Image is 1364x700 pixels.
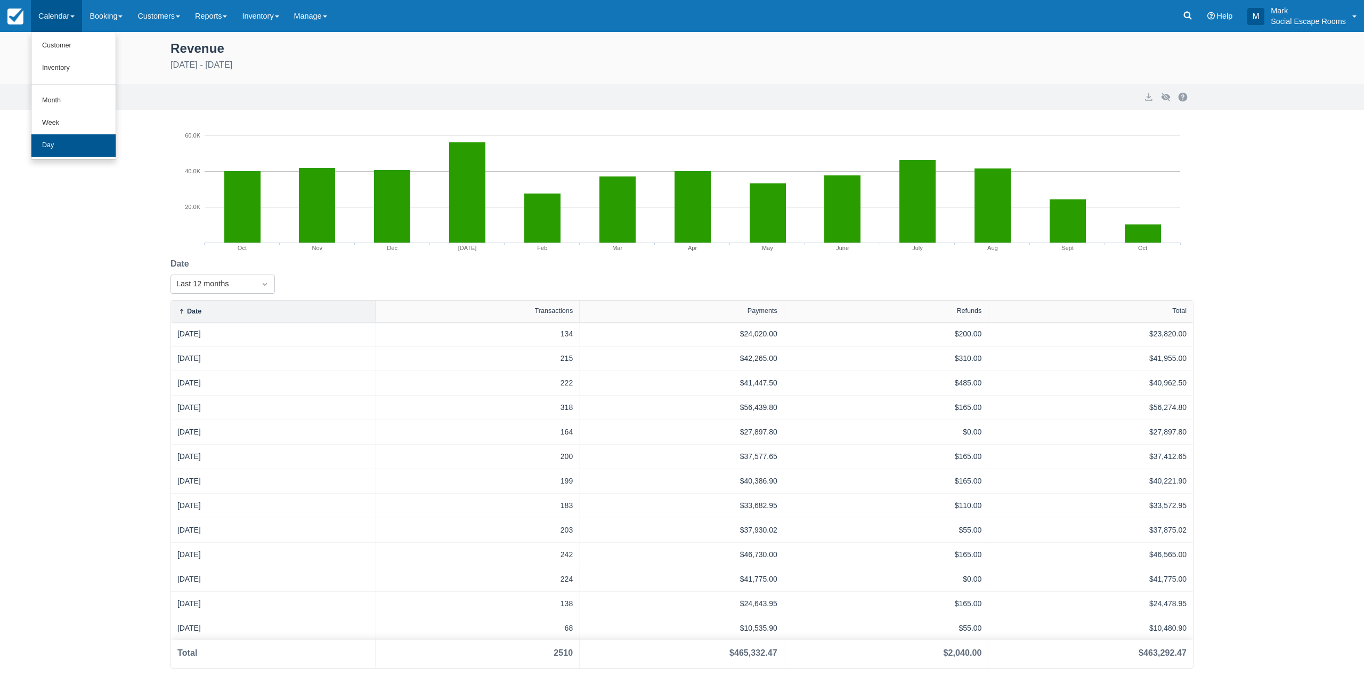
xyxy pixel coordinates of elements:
[1062,245,1074,251] tspan: Sept
[31,57,116,79] a: Inventory
[1247,8,1264,25] div: M
[586,476,777,487] div: $40,386.90
[995,500,1187,511] div: $33,572.95
[586,328,777,340] div: $24,020.00
[382,353,573,364] div: 215
[586,402,777,413] div: $56,439.80
[791,353,982,364] div: $310.00
[791,500,982,511] div: $110.00
[1172,307,1187,315] div: Total
[382,500,573,511] div: 183
[586,377,777,389] div: $41,447.50
[170,38,1193,57] div: Revenue
[177,353,201,364] a: [DATE]
[791,574,982,585] div: $0.00
[791,402,982,413] div: $165.00
[170,258,193,270] label: Date
[995,574,1187,585] div: $41,775.00
[177,598,201,609] a: [DATE]
[187,308,201,315] div: Date
[995,476,1187,487] div: $40,221.90
[586,574,777,585] div: $41,775.00
[995,549,1187,560] div: $46,565.00
[535,307,573,315] div: Transactions
[995,598,1187,609] div: $24,478.95
[382,598,573,609] div: 138
[586,451,777,462] div: $37,577.65
[1271,5,1346,16] p: Mark
[176,278,250,290] div: Last 12 months
[177,427,201,438] a: [DATE]
[185,132,201,139] tspan: 60.0K
[791,427,982,438] div: $0.00
[586,525,777,536] div: $37,930.02
[382,451,573,462] div: 200
[185,168,201,174] tspan: 40.0K
[995,402,1187,413] div: $56,274.80
[586,623,777,634] div: $10,535.90
[170,59,1193,71] div: [DATE] - [DATE]
[31,35,116,57] a: Customer
[837,245,849,251] tspan: June
[1217,12,1233,20] span: Help
[762,245,773,251] tspan: May
[538,245,548,251] tspan: Feb
[382,574,573,585] div: 224
[382,402,573,413] div: 318
[791,377,982,389] div: $485.00
[177,476,201,487] a: [DATE]
[177,451,201,462] a: [DATE]
[995,427,1187,438] div: $27,897.80
[382,476,573,487] div: 199
[177,525,201,536] a: [DATE]
[1138,245,1147,251] tspan: Oct
[1142,91,1155,103] button: export
[31,32,116,160] ul: Calendar
[1207,12,1215,20] i: Help
[995,377,1187,389] div: $40,962.50
[177,328,201,340] a: [DATE]
[791,451,982,462] div: $165.00
[312,245,323,251] tspan: Nov
[586,500,777,511] div: $33,682.95
[382,328,573,340] div: 134
[259,279,270,289] span: Dropdown icon
[943,647,981,659] div: $2,040.00
[177,549,201,560] a: [DATE]
[956,307,981,315] div: Refunds
[791,598,982,609] div: $165.00
[748,307,777,315] div: Payments
[586,427,777,438] div: $27,897.80
[729,647,777,659] div: $465,332.47
[554,647,573,659] div: 2510
[382,525,573,536] div: 203
[458,245,477,251] tspan: [DATE]
[177,377,201,389] a: [DATE]
[791,549,982,560] div: $165.00
[995,525,1187,536] div: $37,875.02
[613,245,623,251] tspan: Mar
[382,427,573,438] div: 164
[1139,647,1187,659] div: $463,292.47
[995,451,1187,462] div: $37,412.65
[382,549,573,560] div: 242
[995,328,1187,340] div: $23,820.00
[177,500,201,511] a: [DATE]
[31,90,116,112] a: Month
[791,476,982,487] div: $165.00
[177,647,197,659] div: Total
[913,245,923,251] tspan: July
[177,402,201,413] a: [DATE]
[1271,16,1346,27] p: Social Escape Rooms
[238,245,247,251] tspan: Oct
[987,245,998,251] tspan: Aug
[791,623,982,634] div: $55.00
[387,245,398,251] tspan: Dec
[7,9,23,25] img: checkfront-main-nav-mini-logo.png
[177,574,201,585] a: [DATE]
[382,623,573,634] div: 68
[586,549,777,560] div: $46,730.00
[791,525,982,536] div: $55.00
[31,134,116,157] a: Day
[995,623,1187,634] div: $10,480.90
